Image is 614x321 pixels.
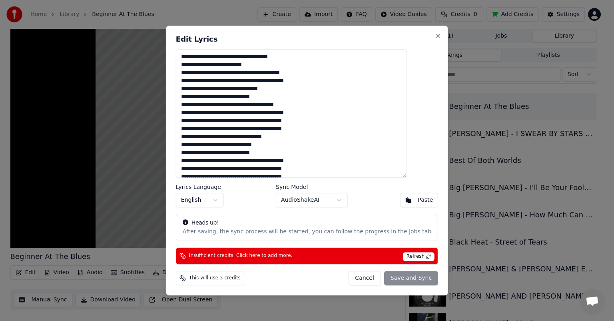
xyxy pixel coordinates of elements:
[183,219,431,227] div: Heads up!
[403,252,435,261] span: Refresh
[189,275,241,281] span: This will use 3 credits
[183,228,431,236] div: After saving, the sync process will be started, you can follow the progress in the Jobs tab
[276,184,348,190] label: Sync Model
[176,36,438,43] h2: Edit Lyrics
[418,196,433,204] div: Paste
[189,253,293,259] span: Insufficient credits. Click here to add more.
[400,193,438,207] button: Paste
[176,184,224,190] label: Lyrics Language
[348,271,381,285] button: Cancel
